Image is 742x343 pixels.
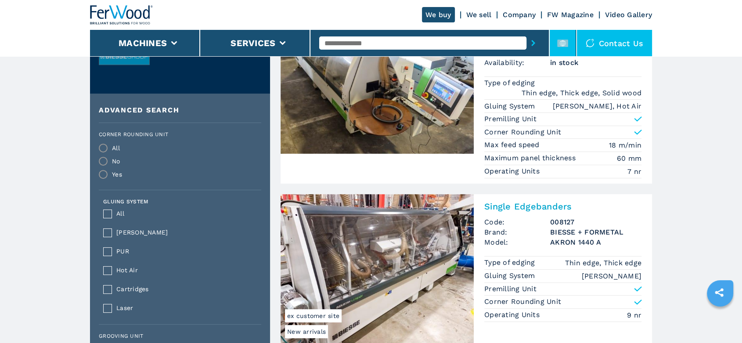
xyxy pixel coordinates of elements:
span: Availability: [484,58,550,68]
em: Thin edge, Thick edge [565,258,641,268]
p: Corner Rounding Unit [484,297,561,307]
p: Maximum panel thickness [484,153,578,163]
button: Machines [119,38,167,48]
span: New arrivals [285,325,328,338]
h3: BIESSE + FORMETAL [550,227,641,237]
p: Corner Rounding Unit [484,127,561,137]
p: Operating Units [484,166,542,176]
em: 9 nr [627,310,641,320]
button: Services [231,38,275,48]
em: [PERSON_NAME] [582,271,641,281]
img: Ferwood [90,5,153,25]
img: Contact us [586,39,594,47]
p: Gluing System [484,271,537,281]
a: Video Gallery [605,11,652,19]
iframe: Chat [705,303,735,336]
em: 18 m/min [609,140,641,150]
em: 60 mm [617,153,641,163]
em: Thin edge, Thick edge, Solid wood [522,88,641,98]
div: Advanced search [99,107,261,114]
span: PUR [116,246,256,256]
label: Corner Rounding Unit [99,132,256,137]
a: Company [503,11,536,19]
label: Gluing System [103,199,148,204]
span: Brand: [484,227,550,237]
span: Model: [484,237,550,247]
h3: 008127 [550,217,641,227]
p: Max feed speed [484,140,542,150]
span: in stock [550,58,641,68]
p: Gluing System [484,101,537,111]
em: 7 nr [627,166,641,177]
button: submit-button [526,33,540,53]
a: We buy [422,7,455,22]
span: All [116,209,256,219]
div: All [112,145,120,151]
p: Type of edging [484,78,537,88]
div: Yes [112,171,122,177]
a: FW Magazine [547,11,594,19]
span: [PERSON_NAME] [116,227,256,238]
div: Contact us [577,30,652,56]
em: [PERSON_NAME], Hot Air [553,101,642,111]
p: Type of edging [484,258,537,267]
a: Single Edgebanders BIESSE AKRON 1440 AIRTEC007687Single EdgebandersCode:007687Brand:BIESSEModel:A... [281,4,652,184]
div: No [112,158,120,164]
img: image [99,48,149,65]
a: sharethis [708,282,730,303]
span: Code: [484,217,550,227]
span: Hot Air [116,265,256,275]
span: Cartridges [116,284,256,294]
p: Premilling Unit [484,114,537,124]
h3: AKRON 1440 A [550,237,641,247]
label: Grooving Unit [99,333,256,339]
img: Single Edgebanders BIESSE AKRON 1440 AIRTEC [281,4,474,154]
a: We sell [466,11,492,19]
span: Laser [116,303,256,313]
p: Premilling Unit [484,284,537,294]
h2: Single Edgebanders [484,201,641,212]
span: ex customer site [285,309,342,322]
p: Operating Units [484,310,542,320]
